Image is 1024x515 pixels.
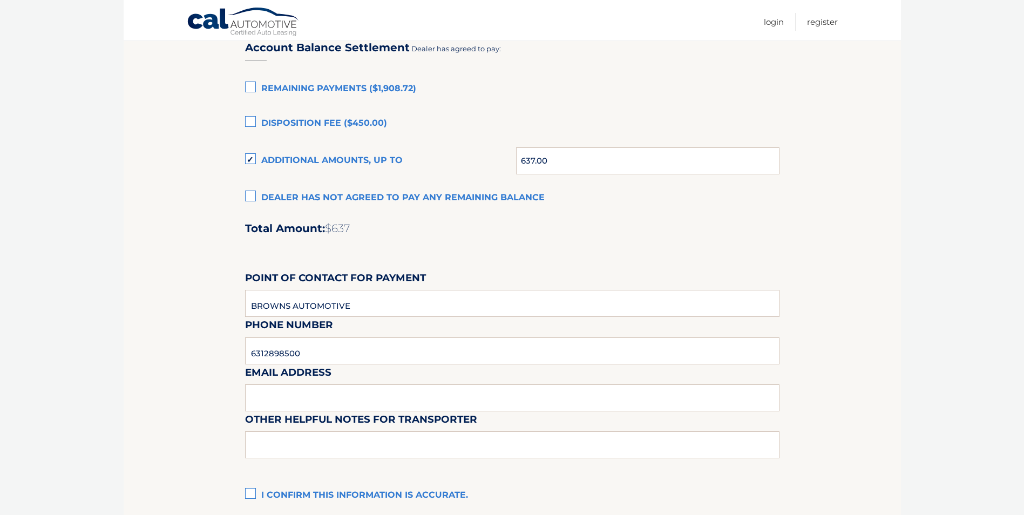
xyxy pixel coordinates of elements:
[245,411,477,431] label: Other helpful notes for transporter
[411,44,501,53] span: Dealer has agreed to pay:
[245,41,410,55] h3: Account Balance Settlement
[325,222,350,235] span: $637
[245,150,517,172] label: Additional amounts, up to
[807,13,838,31] a: Register
[245,78,779,100] label: Remaining Payments ($1,908.72)
[245,364,331,384] label: Email Address
[764,13,784,31] a: Login
[516,147,779,174] input: Maximum Amount
[245,270,426,290] label: Point of Contact for Payment
[245,485,779,506] label: I confirm this information is accurate.
[187,7,300,38] a: Cal Automotive
[245,187,779,209] label: Dealer has not agreed to pay any remaining balance
[245,113,779,134] label: Disposition Fee ($450.00)
[245,222,779,235] h2: Total Amount:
